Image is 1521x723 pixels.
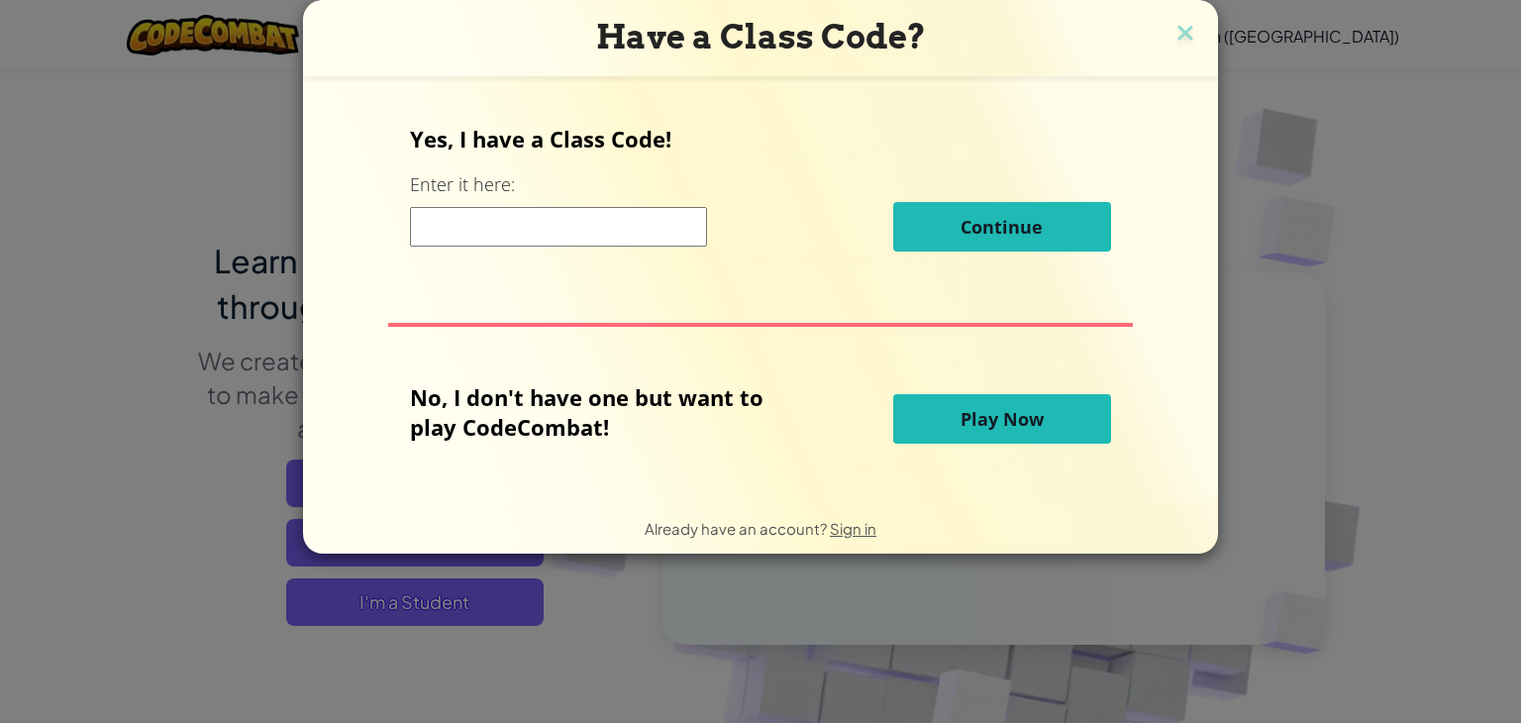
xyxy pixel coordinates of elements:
p: Yes, I have a Class Code! [410,124,1110,154]
span: Have a Class Code? [596,17,926,56]
span: Already have an account? [645,519,830,538]
label: Enter it here: [410,172,515,197]
span: Continue [961,215,1043,239]
a: Sign in [830,519,876,538]
img: close icon [1172,20,1198,50]
button: Play Now [893,394,1111,444]
p: No, I don't have one but want to play CodeCombat! [410,382,793,442]
button: Continue [893,202,1111,252]
span: Play Now [961,407,1044,431]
